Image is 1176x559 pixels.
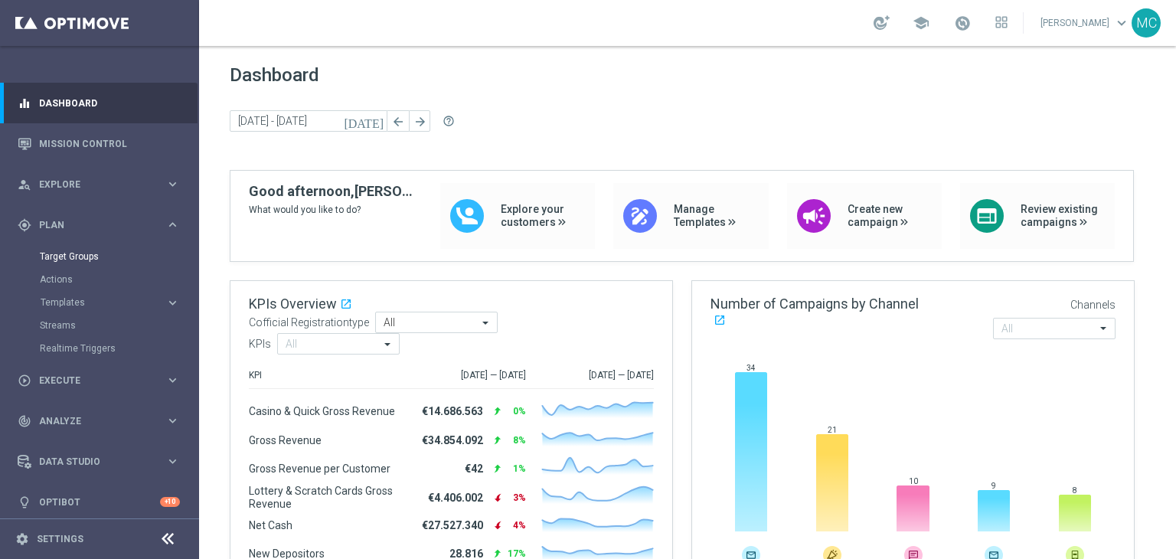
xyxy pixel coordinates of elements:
[165,373,180,387] i: keyboard_arrow_right
[17,97,181,110] button: equalizer Dashboard
[18,374,31,387] i: play_circle_outline
[17,178,181,191] button: person_search Explore keyboard_arrow_right
[18,482,180,522] div: Optibot
[40,296,181,309] button: Templates keyboard_arrow_right
[40,342,159,355] a: Realtime Triggers
[39,180,165,189] span: Explore
[18,178,31,191] i: person_search
[39,123,180,164] a: Mission Control
[18,455,165,469] div: Data Studio
[17,138,181,150] button: Mission Control
[37,534,83,544] a: Settings
[39,376,165,385] span: Execute
[18,83,180,123] div: Dashboard
[165,217,180,232] i: keyboard_arrow_right
[1039,11,1132,34] a: [PERSON_NAME]keyboard_arrow_down
[18,96,31,110] i: equalizer
[40,319,159,332] a: Streams
[41,298,165,307] div: Templates
[18,374,165,387] div: Execute
[165,296,180,310] i: keyboard_arrow_right
[39,457,165,466] span: Data Studio
[18,414,31,428] i: track_changes
[17,496,181,508] button: lightbulb Optibot +10
[18,414,165,428] div: Analyze
[18,123,180,164] div: Mission Control
[40,273,159,286] a: Actions
[160,497,180,507] div: +10
[15,532,29,546] i: settings
[1113,15,1130,31] span: keyboard_arrow_down
[17,415,181,427] button: track_changes Analyze keyboard_arrow_right
[40,291,198,314] div: Templates
[165,454,180,469] i: keyboard_arrow_right
[18,218,165,232] div: Plan
[18,178,165,191] div: Explore
[18,218,31,232] i: gps_fixed
[40,268,198,291] div: Actions
[39,482,160,522] a: Optibot
[41,298,150,307] span: Templates
[40,314,198,337] div: Streams
[40,245,198,268] div: Target Groups
[39,83,180,123] a: Dashboard
[165,414,180,428] i: keyboard_arrow_right
[17,374,181,387] button: play_circle_outline Execute keyboard_arrow_right
[1132,8,1161,38] div: MC
[17,456,181,468] button: Data Studio keyboard_arrow_right
[39,221,165,230] span: Plan
[40,337,198,360] div: Realtime Triggers
[40,250,159,263] a: Target Groups
[165,177,180,191] i: keyboard_arrow_right
[17,219,181,231] button: gps_fixed Plan keyboard_arrow_right
[913,15,929,31] span: school
[18,495,31,509] i: lightbulb
[39,417,165,426] span: Analyze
